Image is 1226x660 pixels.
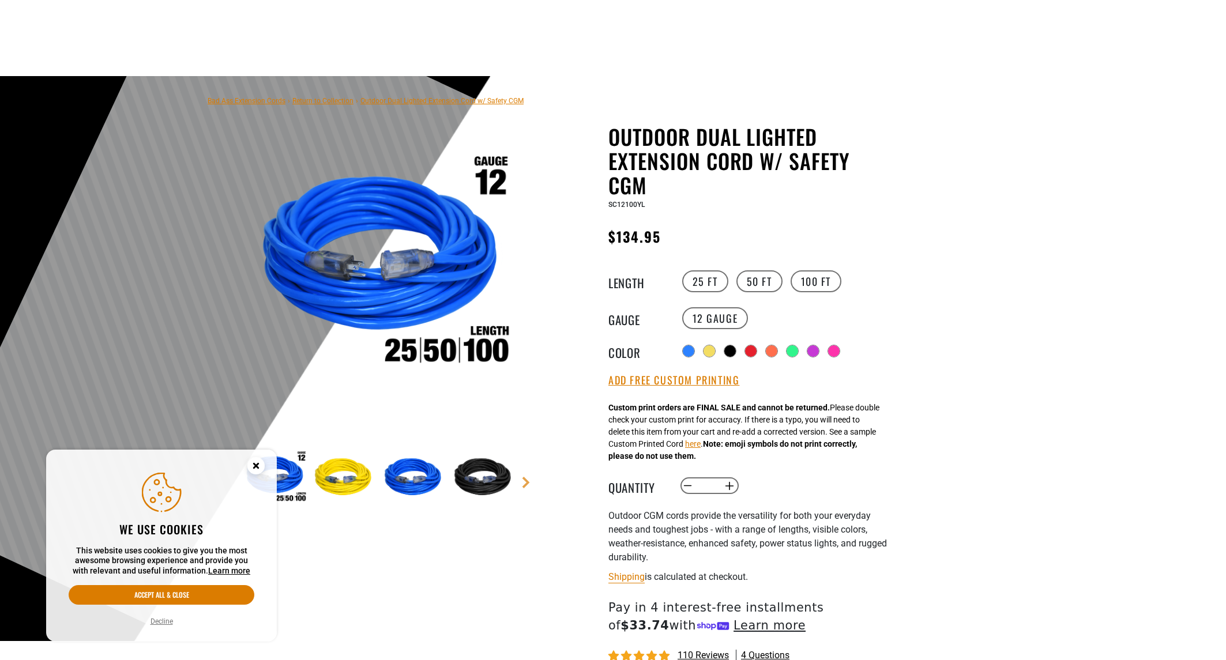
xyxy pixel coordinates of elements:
[685,438,701,450] button: here
[608,571,645,582] a: Shipping
[608,344,666,359] legend: Color
[736,270,783,292] label: 50 FT
[208,97,285,105] a: Bad Ass Extension Cords
[608,201,645,209] span: SC12100YL
[147,616,176,627] button: Decline
[682,307,749,329] label: 12 Gauge
[381,444,448,511] img: Blue
[208,566,250,575] a: Learn more
[608,569,891,584] div: is calculated at checkout.
[69,585,254,605] button: Accept all & close
[360,97,524,105] span: Outdoor Dual Lighted Extension Cord w/ Safety CGM
[608,274,666,289] legend: Length
[608,478,666,493] label: Quantity
[451,444,518,511] img: Black
[356,97,358,105] span: ›
[46,450,277,642] aside: Cookie Consent
[292,97,353,105] a: Return to Collection
[608,402,879,462] div: Please double check your custom print for accuracy. If there is a typo, you will need to delete t...
[608,125,891,197] h1: Outdoor Dual Lighted Extension Cord w/ Safety CGM
[608,403,830,412] strong: Custom print orders are FINAL SALE and cannot be returned.
[682,270,728,292] label: 25 FT
[608,311,666,326] legend: Gauge
[208,93,524,107] nav: breadcrumbs
[608,439,857,461] strong: Note: emoji symbols do not print correctly, please do not use them.
[608,226,661,247] span: $134.95
[791,270,842,292] label: 100 FT
[311,444,378,511] img: Yellow
[69,522,254,537] h2: We use cookies
[608,510,887,563] span: Outdoor CGM cords provide the versatility for both your everyday needs and toughest jobs - with a...
[69,546,254,576] p: This website uses cookies to give you the most awesome browsing experience and provide you with r...
[288,97,290,105] span: ›
[608,374,739,387] button: Add Free Custom Printing
[520,477,532,488] a: Next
